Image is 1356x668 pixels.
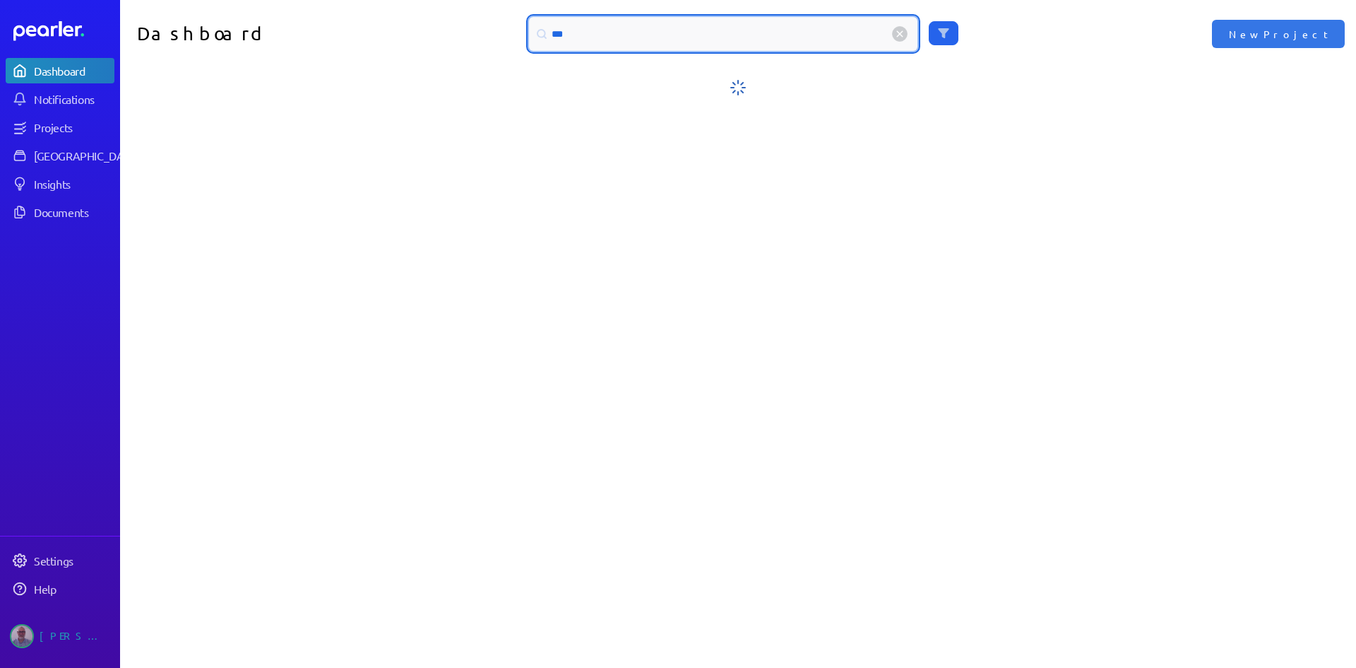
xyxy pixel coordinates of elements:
[34,582,113,596] div: Help
[34,177,113,191] div: Insights
[6,86,114,112] a: Notifications
[34,205,113,219] div: Documents
[1229,27,1328,41] span: New Project
[6,115,114,140] a: Projects
[34,64,113,78] div: Dashboard
[6,576,114,602] a: Help
[34,553,113,568] div: Settings
[137,17,429,51] h1: Dashboard
[34,92,113,106] div: Notifications
[6,199,114,225] a: Documents
[6,58,114,83] a: Dashboard
[6,143,114,168] a: [GEOGRAPHIC_DATA]
[13,21,114,41] a: Dashboard
[6,171,114,197] a: Insights
[6,548,114,573] a: Settings
[6,619,114,654] a: Jason Riches's photo[PERSON_NAME]
[10,624,34,648] img: Jason Riches
[40,624,110,648] div: [PERSON_NAME]
[34,120,113,134] div: Projects
[1212,20,1345,48] button: New Project
[34,148,139,163] div: [GEOGRAPHIC_DATA]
